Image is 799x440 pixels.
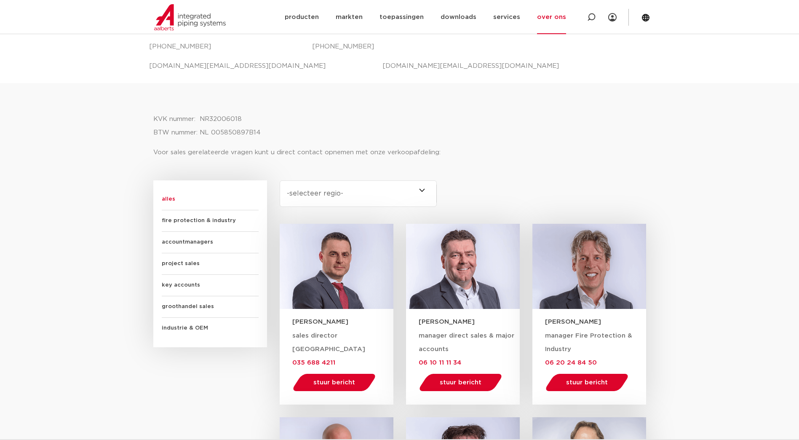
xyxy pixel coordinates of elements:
span: project sales [162,253,259,275]
p: [PHONE_NUMBER] [PHONE_NUMBER] [149,40,650,54]
a: 06 20 24 84 50 [545,359,597,366]
span: manager direct sales & major accounts [419,333,514,352]
h3: [PERSON_NAME] [545,317,646,326]
a: 06 10 11 11 34 [419,359,461,366]
p: [DOMAIN_NAME][EMAIL_ADDRESS][DOMAIN_NAME] [DOMAIN_NAME][EMAIL_ADDRESS][DOMAIN_NAME] [149,59,650,73]
span: groothandel sales [162,296,259,318]
span: stuur bericht [566,379,608,386]
span: key accounts [162,275,259,296]
span: manager Fire Protection & Industry [545,333,632,352]
span: stuur bericht [313,379,355,386]
h3: [PERSON_NAME] [292,317,393,326]
span: fire protection & industry [162,210,259,232]
span: alles [162,189,259,210]
span: accountmanagers [162,232,259,253]
p: KVK nummer: NR32006018 BTW nummer: NL 005850897B14 [153,113,646,140]
span: stuur bericht [440,379,481,386]
span: industrie & OEM [162,318,259,339]
a: 035 688 4211 [292,359,335,366]
h3: [PERSON_NAME] [419,317,520,326]
span: sales director [GEOGRAPHIC_DATA] [292,333,365,352]
p: Voor sales gerelateerde vragen kunt u direct contact opnemen met onze verkoopafdeling: [153,146,646,159]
